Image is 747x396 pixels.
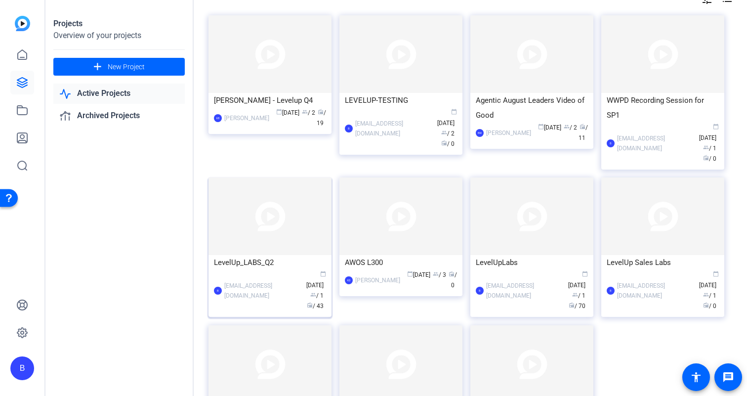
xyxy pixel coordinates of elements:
div: WWPD Recording Session for SP1 [607,93,719,123]
span: calendar_today [276,109,282,115]
span: calendar_today [538,124,544,130]
div: [PERSON_NAME] [224,113,269,123]
span: [DATE] [407,271,430,278]
span: [DATE] [538,124,561,131]
span: / 1 [310,292,324,299]
div: [EMAIL_ADDRESS][DOMAIN_NAME] [486,281,563,301]
span: [DATE] [699,124,719,141]
div: [EMAIL_ADDRESS][DOMAIN_NAME] [617,281,694,301]
button: New Project [53,58,185,76]
div: LevelUp_LABS_Q2 [214,255,326,270]
span: radio [449,271,455,277]
span: [DATE] [276,109,299,116]
div: AWOS L300 [345,255,457,270]
span: group [564,124,570,130]
span: radio [703,155,709,161]
div: B [476,287,484,295]
span: / 70 [569,303,585,309]
span: / 2 [441,130,455,137]
span: group [310,292,316,298]
span: / 1 [703,145,716,152]
div: B [214,287,222,295]
span: radio [307,302,313,308]
span: calendar_today [320,271,326,277]
span: group [703,292,709,298]
span: calendar_today [451,109,457,115]
span: New Project [108,62,145,72]
mat-icon: add [91,61,104,73]
span: / 3 [433,271,446,278]
div: [PERSON_NAME] [355,275,400,285]
span: / 0 [703,155,716,162]
span: radio [580,124,585,130]
div: LEVELUP-TESTING [345,93,457,108]
span: group [302,109,308,115]
div: [EMAIL_ADDRESS][DOMAIN_NAME] [355,119,432,138]
span: / 11 [579,124,588,141]
span: / 2 [564,124,577,131]
div: LevelUp Sales Labs [607,255,719,270]
span: / 43 [307,303,324,309]
span: calendar_today [582,271,588,277]
a: Archived Projects [53,106,185,126]
span: / 1 [572,292,585,299]
span: radio [318,109,324,115]
div: B [607,139,615,147]
div: Agentic August Leaders Video of Good [476,93,588,123]
span: / 0 [449,271,457,289]
span: calendar_today [713,271,719,277]
span: group [703,144,709,150]
div: [PERSON_NAME] [486,128,531,138]
div: [EMAIL_ADDRESS][DOMAIN_NAME] [224,281,301,301]
mat-icon: accessibility [690,371,702,383]
div: B [345,125,353,132]
div: Projects [53,18,185,30]
div: [PERSON_NAME] - Levelup Q4 [214,93,326,108]
div: LevelUpLabs [476,255,588,270]
span: / 0 [703,303,716,309]
span: / 1 [703,292,716,299]
span: [DATE] [437,109,457,127]
mat-icon: message [722,371,734,383]
span: radio [441,140,447,146]
span: group [572,292,578,298]
a: Active Projects [53,84,185,104]
div: [EMAIL_ADDRESS][DOMAIN_NAME] [617,133,694,153]
span: / 2 [302,109,315,116]
div: EB [214,114,222,122]
span: radio [569,302,575,308]
span: calendar_today [407,271,413,277]
div: Overview of your projects [53,30,185,42]
div: B [10,356,34,380]
div: KD [345,276,353,284]
span: calendar_today [713,124,719,130]
span: group [433,271,439,277]
span: radio [703,302,709,308]
span: group [441,130,447,135]
img: blue-gradient.svg [15,16,30,31]
span: / 0 [441,140,455,147]
div: B [607,287,615,295]
div: BW [476,129,484,137]
span: / 19 [317,109,326,127]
